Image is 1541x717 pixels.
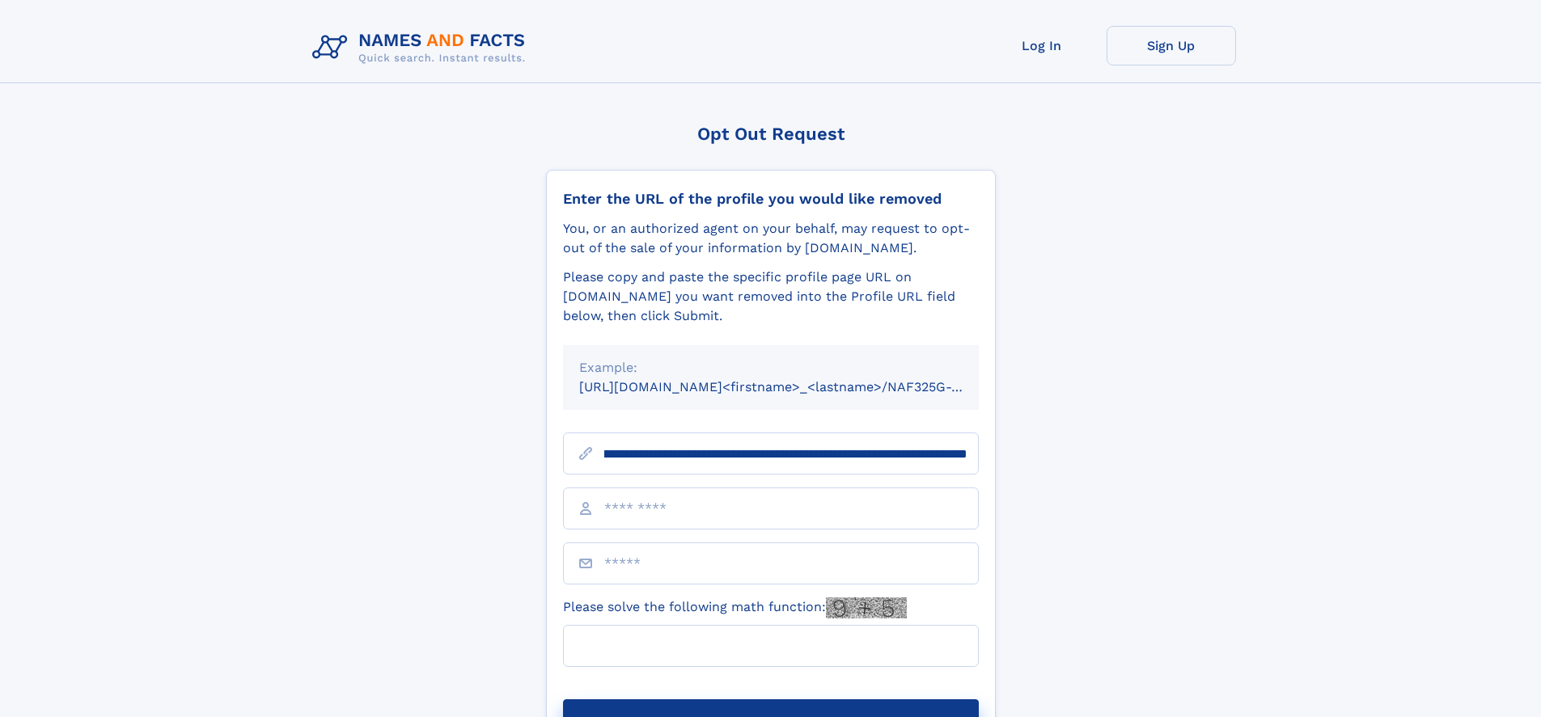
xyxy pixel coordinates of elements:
[563,219,979,258] div: You, or an authorized agent on your behalf, may request to opt-out of the sale of your informatio...
[977,26,1107,65] a: Log In
[306,26,539,70] img: Logo Names and Facts
[563,190,979,208] div: Enter the URL of the profile you would like removed
[546,124,996,144] div: Opt Out Request
[563,268,979,326] div: Please copy and paste the specific profile page URL on [DOMAIN_NAME] you want removed into the Pr...
[579,358,963,377] div: Example:
[579,379,1010,394] small: [URL][DOMAIN_NAME]<firstname>_<lastname>/NAF325G-xxxxxxxx
[1107,26,1236,65] a: Sign Up
[563,597,907,618] label: Please solve the following math function:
